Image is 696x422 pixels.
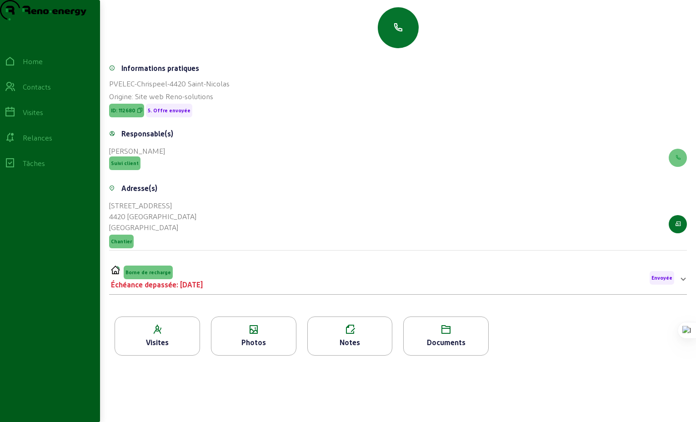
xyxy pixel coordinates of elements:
div: Documents [404,337,488,348]
span: ID: 112680 [111,107,135,114]
span: Borne de recharge [125,269,171,276]
div: Tâches [23,158,45,169]
div: Home [23,56,43,67]
img: PVELEC [111,266,120,274]
div: Adresse(s) [121,183,157,194]
div: [PERSON_NAME] [109,146,165,156]
div: Contacts [23,81,51,92]
span: Envoyée [651,275,672,281]
div: Origine: Site web Reno-solutions [109,91,687,102]
div: Informations pratiques [121,63,199,74]
div: Photos [211,337,296,348]
div: [STREET_ADDRESS] [109,200,196,211]
span: 5. Offre envoyée [148,107,190,114]
div: [GEOGRAPHIC_DATA] [109,222,196,233]
div: Visites [115,337,200,348]
div: Notes [308,337,392,348]
div: Visites [23,107,43,118]
div: Échéance depassée: [DATE] [111,279,203,290]
mat-expansion-panel-header: PVELECBorne de rechargeÉchéance depassée: [DATE]Envoyée [109,265,687,291]
span: Chantier [111,238,132,245]
div: Responsable(s) [121,128,173,139]
span: Suivi client [111,160,139,166]
div: Relances [23,132,52,143]
div: PVELEC-Chrispeel-4420 Saint-Nicolas [109,78,687,89]
div: 4420 [GEOGRAPHIC_DATA] [109,211,196,222]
